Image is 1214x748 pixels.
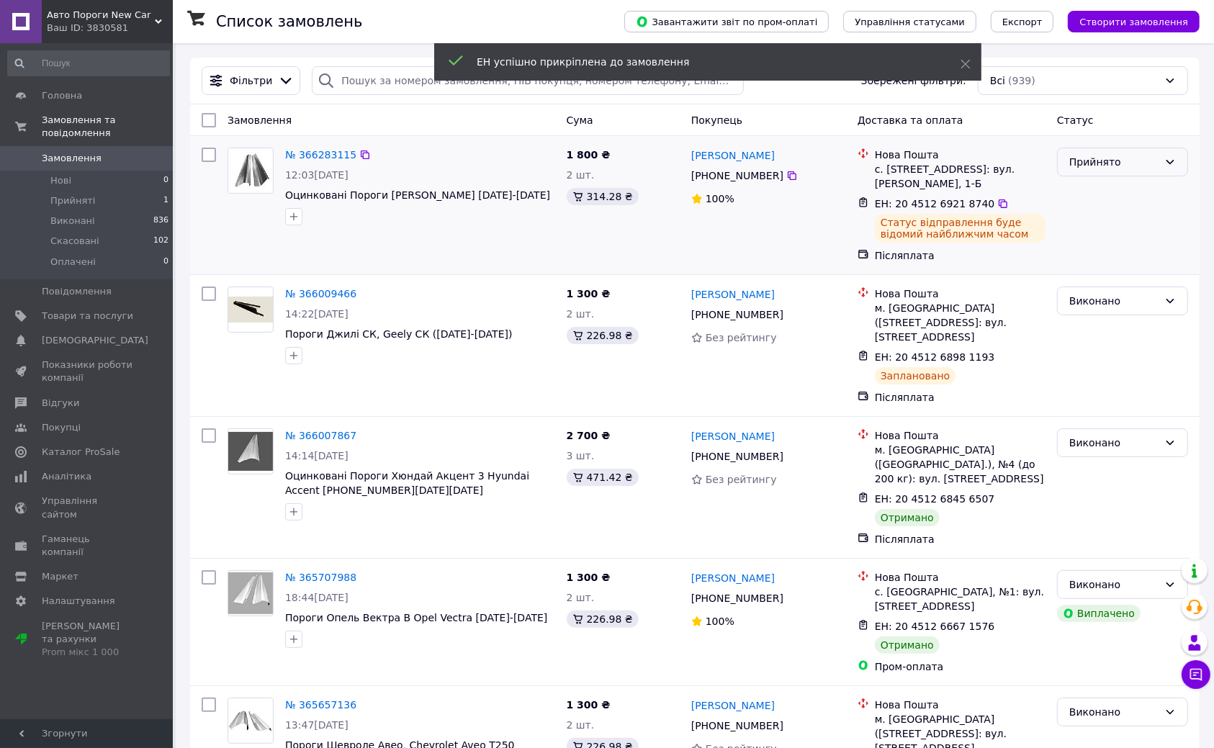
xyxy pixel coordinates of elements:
[285,450,349,461] span: 14:14[DATE]
[875,570,1046,585] div: Нова Пошта
[1069,435,1159,451] div: Виконано
[875,698,1046,712] div: Нова Пошта
[228,700,273,742] img: Фото товару
[42,89,82,102] span: Головна
[567,719,595,731] span: 2 шт.
[285,470,529,496] a: Оцинковані Пороги Хюндай Акцент 3 Hyundai Accent [PHONE_NUMBER][DATE][DATE]
[1002,17,1043,27] span: Експорт
[42,421,81,434] span: Покупці
[228,570,274,616] a: Фото товару
[42,152,102,165] span: Замовлення
[285,328,513,340] span: Пороги Джилі СК, Geely СК ([DATE]-[DATE])
[285,149,356,161] a: № 366283115
[285,288,356,299] a: № 366009466
[875,509,940,526] div: Отримано
[1079,17,1188,27] span: Створити замовлення
[42,533,133,559] span: Гаманець компанії
[285,189,550,201] a: Оцинковані Пороги [PERSON_NAME] [DATE]-[DATE]
[688,446,786,467] div: [PHONE_NUMBER]
[688,588,786,608] div: [PHONE_NUMBER]
[47,22,173,35] div: Ваш ID: 3830581
[228,698,274,744] a: Фото товару
[706,332,777,343] span: Без рейтингу
[567,288,611,299] span: 1 300 ₴
[855,17,965,27] span: Управління статусами
[50,235,99,248] span: Скасовані
[42,620,133,659] span: [PERSON_NAME] та рахунки
[42,334,148,347] span: [DEMOGRAPHIC_DATA]
[42,646,133,659] div: Prom мікс 1 000
[567,572,611,583] span: 1 300 ₴
[153,235,168,248] span: 102
[706,616,734,627] span: 100%
[875,287,1046,301] div: Нова Пошта
[567,610,639,628] div: 226.98 ₴
[875,636,940,654] div: Отримано
[875,659,1046,674] div: Пром-оплата
[42,446,120,459] span: Каталог ProSale
[875,390,1046,405] div: Післяплата
[875,214,1046,243] div: Статус відправлення буде відомий найближчим часом
[42,310,133,323] span: Товари та послуги
[153,215,168,227] span: 836
[1008,75,1035,86] span: (939)
[567,469,639,486] div: 471.42 ₴
[285,169,349,181] span: 12:03[DATE]
[875,532,1046,546] div: Післяплата
[636,15,817,28] span: Завантажити звіт по пром-оплаті
[691,571,775,585] a: [PERSON_NAME]
[843,11,976,32] button: Управління статусами
[875,351,995,363] span: ЕН: 20 4512 6898 1193
[875,162,1046,191] div: с. [STREET_ADDRESS]: вул. [PERSON_NAME], 1-Б
[875,198,995,209] span: ЕН: 20 4512 6921 8740
[216,13,362,30] h1: Список замовлень
[1069,293,1159,309] div: Виконано
[990,73,1005,88] span: Всі
[691,287,775,302] a: [PERSON_NAME]
[567,308,595,320] span: 2 шт.
[624,11,829,32] button: Завантажити звіт по пром-оплаті
[50,194,95,207] span: Прийняті
[285,612,547,623] a: Пороги Опель Вектра В Opel Vectra [DATE]-[DATE]
[875,443,1046,486] div: м. [GEOGRAPHIC_DATA] ([GEOGRAPHIC_DATA].), №4 (до 200 кг): вул. [STREET_ADDRESS]
[567,149,611,161] span: 1 800 ₴
[875,367,956,384] div: Заплановано
[228,297,273,322] img: Фото товару
[567,114,593,126] span: Cума
[688,166,786,186] div: [PHONE_NUMBER]
[567,430,611,441] span: 2 700 ₴
[691,148,775,163] a: [PERSON_NAME]
[1057,605,1141,622] div: Виплачено
[875,301,1046,344] div: м. [GEOGRAPHIC_DATA] ([STREET_ADDRESS]: вул. [STREET_ADDRESS]
[1053,15,1200,27] a: Створити замовлення
[42,359,133,384] span: Показники роботи компанії
[42,570,78,583] span: Маркет
[42,397,79,410] span: Відгуки
[47,9,155,22] span: Авто Пороги New Car
[285,699,356,711] a: № 365657136
[163,256,168,269] span: 0
[228,428,274,474] a: Фото товару
[50,215,95,227] span: Виконані
[42,595,115,608] span: Налаштування
[228,287,274,333] a: Фото товару
[691,698,775,713] a: [PERSON_NAME]
[1068,11,1200,32] button: Створити замовлення
[875,248,1046,263] div: Післяплата
[875,621,995,632] span: ЕН: 20 4512 6667 1576
[50,174,71,187] span: Нові
[228,114,292,126] span: Замовлення
[42,495,133,521] span: Управління сайтом
[706,193,734,204] span: 100%
[228,572,273,615] img: Фото товару
[688,716,786,736] div: [PHONE_NUMBER]
[858,114,963,126] span: Доставка та оплата
[875,428,1046,443] div: Нова Пошта
[229,148,271,193] img: Фото товару
[567,169,595,181] span: 2 шт.
[567,188,639,205] div: 314.28 ₴
[285,430,356,441] a: № 366007867
[163,174,168,187] span: 0
[875,493,995,505] span: ЕН: 20 4512 6845 6507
